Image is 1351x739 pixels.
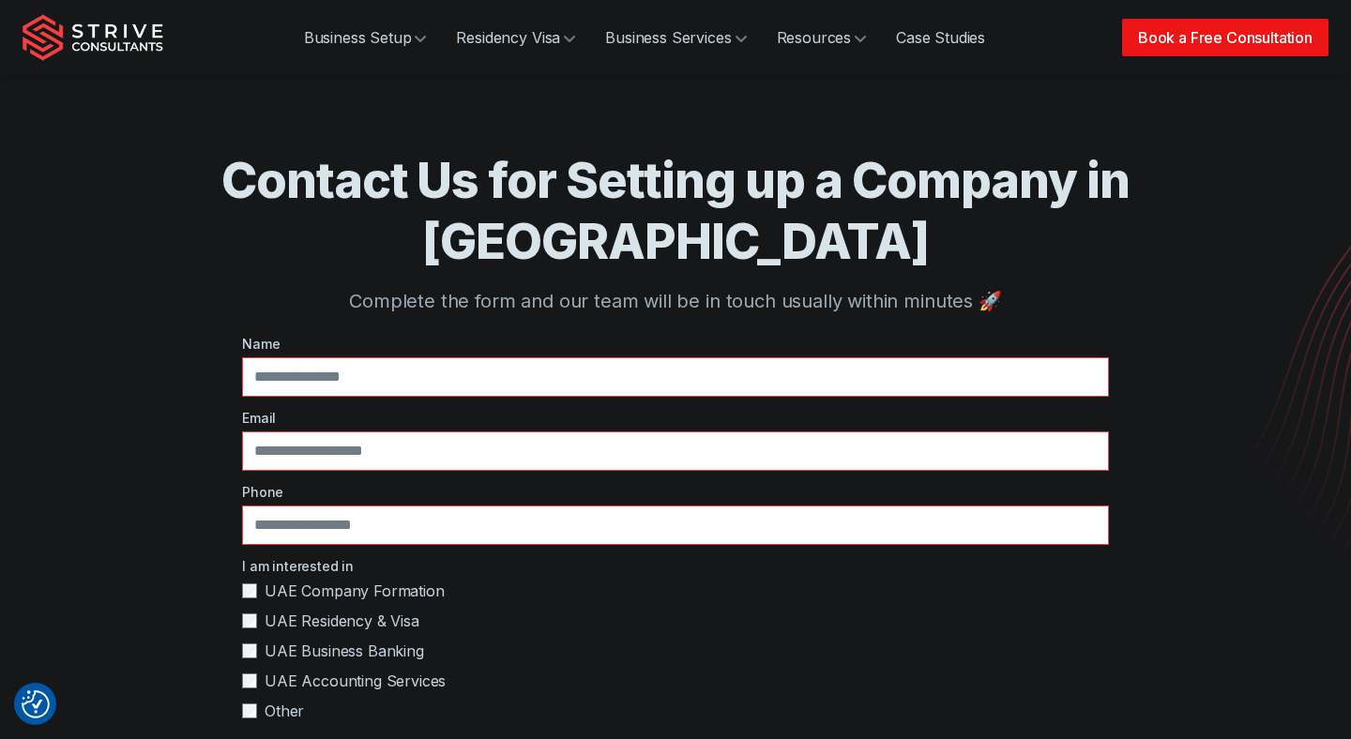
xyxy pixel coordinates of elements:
[1122,19,1328,56] a: Book a Free Consultation
[441,19,590,56] a: Residency Visa
[242,482,1109,502] label: Phone
[242,673,257,688] input: UAE Accounting Services
[590,19,761,56] a: Business Services
[242,556,1109,576] label: I am interested in
[265,580,445,602] span: UAE Company Formation
[23,14,163,61] img: Strive Consultants
[98,287,1253,315] p: Complete the form and our team will be in touch usually within minutes 🚀
[98,150,1253,272] h1: Contact Us for Setting up a Company in [GEOGRAPHIC_DATA]
[242,703,257,718] input: Other
[265,640,424,662] span: UAE Business Banking
[762,19,882,56] a: Resources
[265,700,304,722] span: Other
[265,670,446,692] span: UAE Accounting Services
[242,334,1109,354] label: Name
[242,643,257,658] input: UAE Business Banking
[22,690,50,718] button: Consent Preferences
[265,610,419,632] span: UAE Residency & Visa
[881,19,1000,56] a: Case Studies
[242,613,257,628] input: UAE Residency & Visa
[242,583,257,598] input: UAE Company Formation
[289,19,442,56] a: Business Setup
[242,408,1109,428] label: Email
[22,690,50,718] img: Revisit consent button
